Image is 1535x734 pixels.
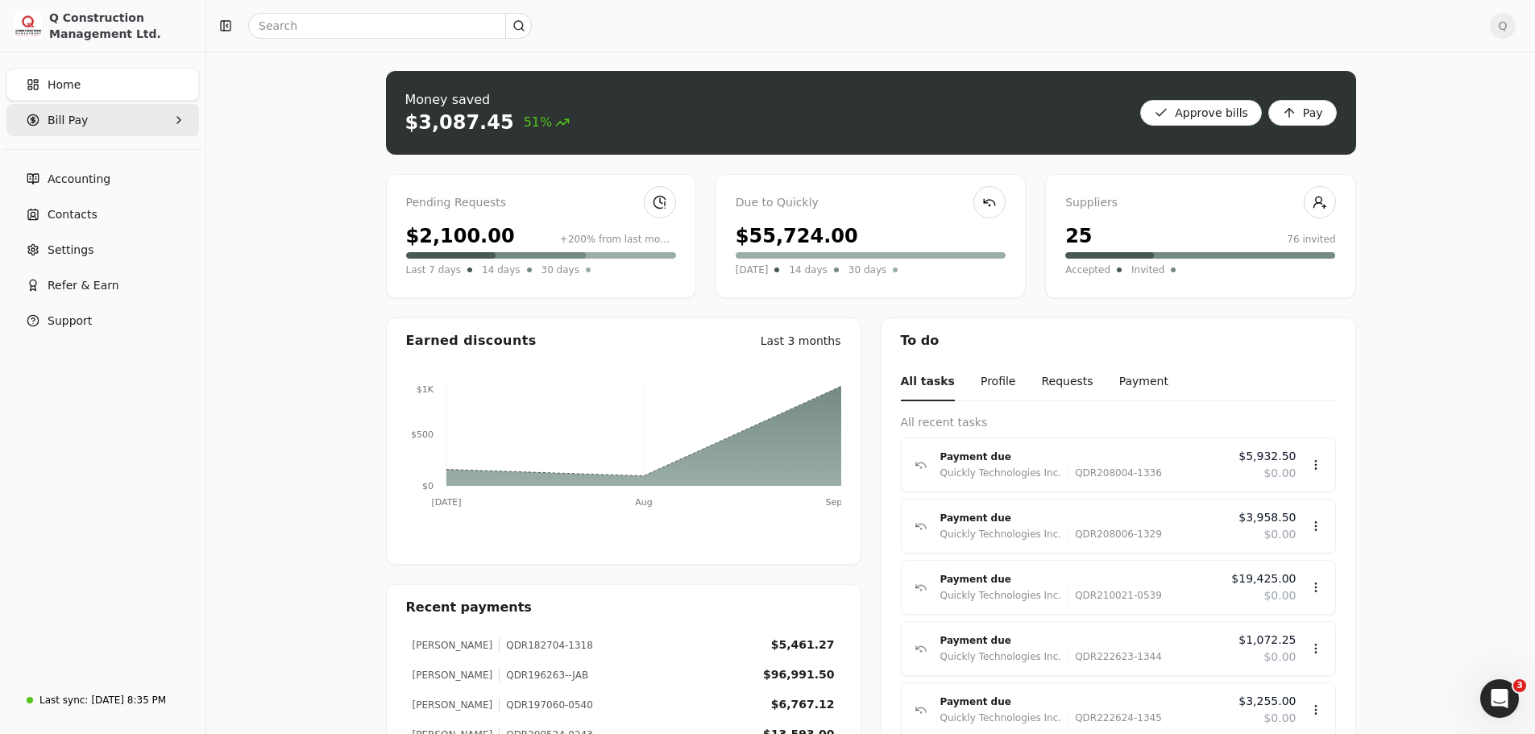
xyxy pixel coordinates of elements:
div: Last sync: [39,693,88,707]
span: 14 days [789,262,827,278]
div: [PERSON_NAME] [413,698,493,712]
span: Accepted [1065,262,1110,278]
span: $19,425.00 [1231,570,1296,587]
span: $0.00 [1263,649,1296,666]
div: $2,100.00 [406,222,515,251]
div: $96,991.50 [763,666,835,683]
div: Quickly Technologies Inc. [940,649,1062,665]
div: Quickly Technologies Inc. [940,465,1062,481]
input: Search [248,13,532,39]
div: Earned discounts [406,331,537,350]
tspan: Aug [635,497,652,508]
span: Bill Pay [48,112,88,129]
div: Recent payments [387,585,861,630]
button: Refer & Earn [6,269,199,301]
tspan: $1K [416,384,434,395]
span: Last 7 days [406,262,462,278]
div: [DATE] 8:35 PM [91,693,166,707]
span: $0.00 [1263,710,1296,727]
span: Invited [1131,262,1164,278]
span: $5,932.50 [1238,448,1296,465]
a: Home [6,68,199,101]
div: To do [882,318,1355,363]
div: [PERSON_NAME] [413,638,493,653]
span: $3,958.50 [1238,509,1296,526]
button: Q [1490,13,1516,39]
div: $6,767.12 [771,696,835,713]
div: Suppliers [1065,194,1335,212]
div: Last 3 months [761,333,841,350]
span: 3 [1513,679,1526,692]
a: Contacts [6,198,199,230]
span: $1,072.25 [1238,632,1296,649]
span: 51% [524,113,570,132]
div: 25 [1065,222,1092,251]
tspan: $500 [411,429,434,440]
div: QDR222624-1345 [1068,710,1162,726]
div: Quickly Technologies Inc. [940,587,1062,603]
div: Payment due [940,449,1226,465]
div: $55,724.00 [736,222,858,251]
div: Q Construction Management Ltd. [49,10,192,42]
tspan: $0 [422,481,434,491]
div: QDR208004-1336 [1068,465,1162,481]
div: QDR222623-1344 [1068,649,1162,665]
button: Payment [1119,363,1168,401]
div: QDR208006-1329 [1068,526,1162,542]
div: $3,087.45 [405,110,514,135]
button: Profile [981,363,1016,401]
span: 30 days [848,262,886,278]
span: Contacts [48,206,97,223]
button: All tasks [901,363,955,401]
a: Last sync:[DATE] 8:35 PM [6,686,199,715]
span: $0.00 [1263,587,1296,604]
div: $5,461.27 [771,637,835,653]
button: Bill Pay [6,104,199,136]
div: All recent tasks [901,414,1336,431]
span: 30 days [541,262,579,278]
button: Pay [1268,100,1337,126]
span: $0.00 [1263,465,1296,482]
div: QDR182704-1318 [499,638,593,653]
div: +200% from last month [560,232,676,247]
div: Pending Requests [406,194,676,212]
span: Home [48,77,81,93]
div: QDR197060-0540 [499,698,593,712]
div: QDR210021-0539 [1068,587,1162,603]
span: Refer & Earn [48,277,119,294]
button: Requests [1041,363,1093,401]
button: Support [6,305,199,337]
span: Accounting [48,171,110,188]
button: Approve bills [1140,100,1262,126]
span: Settings [48,242,93,259]
tspan: [DATE] [431,497,461,508]
div: Payment due [940,632,1226,649]
span: $0.00 [1263,526,1296,543]
span: Support [48,313,92,330]
div: Payment due [940,694,1226,710]
div: [PERSON_NAME] [413,668,493,682]
span: $3,255.00 [1238,693,1296,710]
div: Quickly Technologies Inc. [940,710,1062,726]
span: 14 days [482,262,520,278]
span: [DATE] [736,262,769,278]
div: Payment due [940,510,1226,526]
div: 76 invited [1287,232,1335,247]
tspan: Sep [825,497,842,508]
a: Accounting [6,163,199,195]
div: Quickly Technologies Inc. [940,526,1062,542]
div: Payment due [940,571,1219,587]
div: QDR196263--JAB [499,668,588,682]
a: Settings [6,234,199,266]
div: Money saved [405,90,570,110]
iframe: Intercom live chat [1480,679,1519,718]
div: Due to Quickly [736,194,1006,212]
img: 3171ca1f-602b-4dfe-91f0-0ace091e1481.jpeg [14,11,43,40]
